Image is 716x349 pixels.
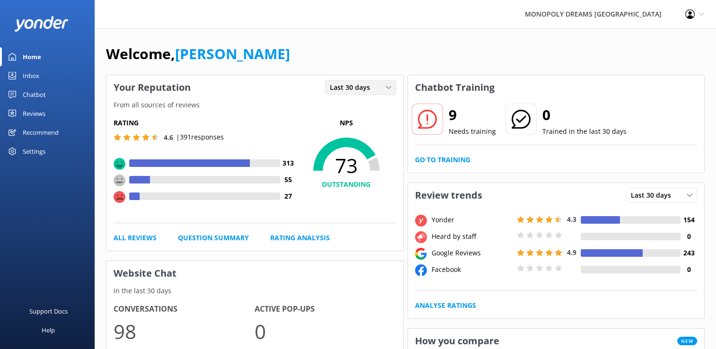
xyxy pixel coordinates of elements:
[677,337,697,345] span: New
[280,158,297,168] h4: 313
[567,248,576,257] span: 4.9
[164,133,173,142] span: 4.6
[297,154,396,177] span: 73
[23,66,39,85] div: Inbox
[567,215,576,224] span: 4.3
[415,300,476,311] a: Analyse Ratings
[23,85,46,104] div: Chatbot
[42,321,55,340] div: Help
[408,183,489,208] h3: Review trends
[114,303,255,315] h4: Conversations
[681,248,697,258] h4: 243
[681,264,697,275] h4: 0
[178,233,249,243] a: Question Summary
[176,132,224,142] p: | 391 responses
[255,315,396,347] p: 0
[429,248,514,258] div: Google Reviews
[631,190,677,201] span: Last 30 days
[415,155,470,165] a: Go to Training
[106,43,290,65] h1: Welcome,
[280,191,297,201] h4: 27
[542,126,627,137] p: Trained in the last 30 days
[429,264,514,275] div: Facebook
[330,82,376,93] span: Last 30 days
[14,16,69,32] img: yonder-white-logo.png
[114,233,157,243] a: All Reviews
[23,47,41,66] div: Home
[297,179,396,190] h4: OUTSTANDING
[106,286,403,296] p: In the last 30 days
[106,75,198,100] h3: Your Reputation
[297,118,396,128] p: NPS
[429,215,514,225] div: Yonder
[542,104,627,126] h2: 0
[23,104,45,123] div: Reviews
[23,123,59,142] div: Recommend
[280,174,297,185] h4: 55
[114,315,255,347] p: 98
[106,100,403,110] p: From all sources of reviews
[449,104,496,126] h2: 9
[408,75,502,100] h3: Chatbot Training
[106,261,403,286] h3: Website Chat
[255,303,396,315] h4: Active Pop-ups
[114,118,297,128] h5: Rating
[270,233,330,243] a: Rating Analysis
[681,215,697,225] h4: 154
[23,142,45,161] div: Settings
[681,231,697,242] h4: 0
[29,302,68,321] div: Support Docs
[449,126,496,137] p: Needs training
[429,231,514,242] div: Heard by staff
[175,44,290,63] a: [PERSON_NAME]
